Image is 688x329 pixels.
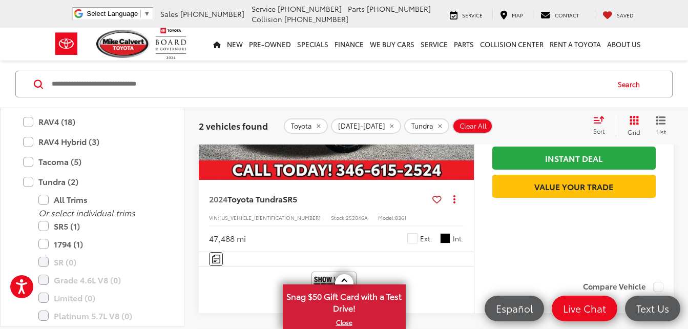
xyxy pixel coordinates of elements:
span: Int. [453,234,464,243]
i: Or select individual trims [38,207,135,218]
span: 8361 [395,214,406,221]
button: Select sort value [588,115,616,136]
a: Value Your Trade [492,175,656,198]
a: Specials [294,28,331,60]
span: Service [462,11,483,19]
span: SR5 [283,193,297,204]
span: 252046A [346,214,368,221]
span: Toyota [291,121,312,130]
div: 47,488 mi [209,233,246,244]
a: Text Us [625,296,680,321]
a: Instant Deal [492,147,656,170]
button: Comments [209,252,223,266]
span: Collision [252,14,282,24]
span: [PHONE_NUMBER] [180,9,244,19]
a: About Us [604,28,644,60]
span: Español [491,302,538,315]
img: Comments [212,255,220,263]
button: Grid View [616,115,648,136]
span: 2024 [209,193,227,204]
label: RAV4 Hybrid (3) [23,133,161,151]
a: Pre-Owned [246,28,294,60]
a: Collision Center [477,28,547,60]
span: Text Us [631,302,674,315]
a: WE BUY CARS [367,28,418,60]
span: Parts [348,4,365,14]
a: Service [442,9,490,19]
span: [DATE]-[DATE] [338,121,385,130]
span: [PHONE_NUMBER] [367,4,431,14]
span: Model: [378,214,395,221]
span: dropdown dots [453,195,455,203]
span: Saved [617,11,634,19]
span: List [656,127,666,135]
span: 2 vehicles found [199,119,268,131]
span: Sort [593,127,604,135]
span: [PHONE_NUMBER] [284,14,348,24]
a: 2024Toyota TundraSR5 [209,193,428,204]
input: Search by Make, Model, or Keyword [51,72,608,96]
a: Finance [331,28,367,60]
label: SR5 (1) [38,217,161,235]
a: Service [418,28,451,60]
img: Toyota [47,27,86,60]
span: Snag $50 Gift Card with a Test Drive! [284,285,405,317]
button: remove Tundra [404,118,449,133]
span: ▼ [143,10,150,17]
span: Contact [555,11,579,19]
label: All Trims [38,191,161,209]
img: View CARFAX report [314,274,355,301]
span: Ext. [420,234,432,243]
span: ​ [140,10,141,17]
a: Rent a Toyota [547,28,604,60]
a: Contact [533,9,587,19]
span: VIN: [209,214,219,221]
label: RAV4 (18) [23,113,161,131]
a: New [224,28,246,60]
button: Actions [446,190,464,208]
a: Parts [451,28,477,60]
button: Search [608,71,655,97]
span: Grid [628,127,640,136]
span: [PHONE_NUMBER] [278,4,342,14]
span: Service [252,4,276,14]
a: Live Chat [552,296,617,321]
button: remove Toyota [284,118,328,133]
span: Black [440,233,450,243]
a: My Saved Vehicles [595,9,641,19]
a: Español [485,296,544,321]
label: Tacoma (5) [23,153,161,171]
span: Clear All [460,121,487,130]
span: Ice [407,233,418,243]
span: Sales [160,9,178,19]
img: Mike Calvert Toyota [96,30,151,58]
button: List View [648,115,674,136]
label: Compare Vehicle [583,282,663,292]
a: Home [210,28,224,60]
label: 1794 (1) [38,235,161,253]
label: Tundra (2) [23,173,161,191]
span: Live Chat [558,302,611,315]
span: Select Language [87,10,138,17]
label: Limited (0) [38,289,161,306]
button: Clear All [452,118,493,133]
span: [US_VEHICLE_IDENTIFICATION_NUMBER] [219,214,321,221]
span: Map [512,11,523,19]
span: Toyota Tundra [227,193,283,204]
label: Platinum 5.7L V8 (0) [38,306,161,324]
label: Grade 4.6L V8 (0) [38,271,161,289]
a: Map [492,9,531,19]
span: Stock: [331,214,346,221]
span: Tundra [411,121,433,130]
label: SR (0) [38,253,161,271]
button: remove 2024-2024 [331,118,401,133]
a: Select Language​ [87,10,150,17]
